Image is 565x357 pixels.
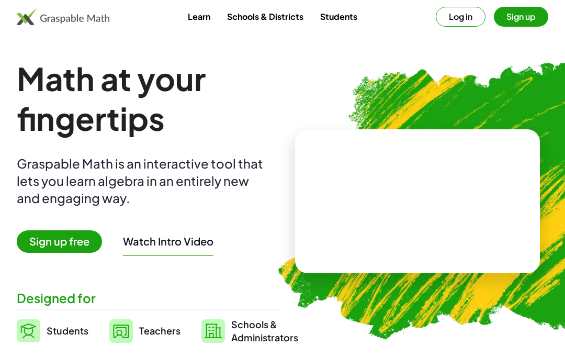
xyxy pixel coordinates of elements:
[123,235,213,248] button: Watch Intro Video
[17,230,102,253] span: Sign up free
[109,319,133,343] img: svg%3e
[17,319,40,342] img: svg%3e
[219,7,312,26] a: Schools & Districts
[179,7,219,26] a: Learn
[17,318,88,344] a: Students
[494,7,548,27] button: Sign up
[436,7,485,27] button: Log in
[17,155,268,207] div: Graspable Math is an interactive tool that lets you learn algebra in an entirely new and engaging...
[17,289,278,307] div: Designed for
[339,162,496,240] video: What is this? This is dynamic math notation. Dynamic math notation plays a central role in how Gr...
[47,325,88,337] span: Students
[17,59,278,138] h1: Math at your fingertips
[139,325,180,337] span: Teachers
[109,318,180,344] a: Teachers
[312,7,366,26] a: Students
[201,319,225,343] img: svg%3e
[201,318,298,344] a: Schools &Administrators
[231,318,298,344] span: Schools & Administrators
